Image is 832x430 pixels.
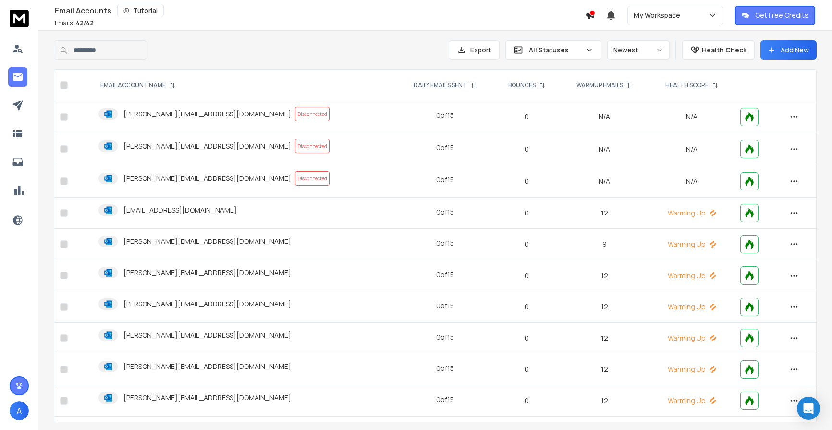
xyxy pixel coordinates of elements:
button: Get Free Credits [735,6,815,25]
button: Tutorial [117,4,164,17]
div: 0 of 15 [436,301,454,311]
p: Warming Up [655,396,729,405]
p: Warming Up [655,240,729,249]
button: Add New [760,40,817,60]
p: [PERSON_NAME][EMAIL_ADDRESS][DOMAIN_NAME] [123,393,291,403]
td: N/A [560,133,649,165]
p: 0 [500,112,554,122]
span: Disconnected [295,107,330,121]
p: [PERSON_NAME][EMAIL_ADDRESS][DOMAIN_NAME] [123,268,291,278]
p: HEALTH SCORE [665,81,709,89]
button: Newest [607,40,670,60]
div: 0 of 15 [436,364,454,373]
p: All Statuses [529,45,582,55]
p: [PERSON_NAME][EMAIL_ADDRESS][DOMAIN_NAME] [123,362,291,371]
p: Warming Up [655,271,729,280]
td: 12 [560,385,649,417]
div: 0 of 15 [436,111,454,120]
p: 0 [500,333,554,343]
p: 0 [500,271,554,280]
span: Disconnected [295,171,330,186]
button: Export [449,40,500,60]
div: 0 of 15 [436,395,454,405]
div: 0 of 15 [436,332,454,342]
td: N/A [560,101,649,133]
p: [PERSON_NAME][EMAIL_ADDRESS][DOMAIN_NAME] [123,109,291,119]
p: 0 [500,240,554,249]
p: WARMUP EMAILS [576,81,623,89]
p: [PERSON_NAME][EMAIL_ADDRESS][DOMAIN_NAME] [123,174,291,183]
button: A [10,401,29,420]
p: [PERSON_NAME][EMAIL_ADDRESS][DOMAIN_NAME] [123,299,291,309]
p: 0 [500,208,554,218]
button: Health Check [682,40,755,60]
p: Warming Up [655,365,729,374]
p: N/A [655,112,729,122]
p: 0 [500,144,554,154]
td: 12 [560,291,649,323]
p: My Workspace [634,11,684,20]
div: 0 of 15 [436,207,454,217]
td: 9 [560,229,649,260]
span: Disconnected [295,139,330,153]
p: 0 [500,396,554,405]
p: Warming Up [655,302,729,312]
td: 12 [560,354,649,385]
span: 42 / 42 [76,19,94,27]
div: 0 of 15 [436,239,454,248]
td: 12 [560,260,649,291]
p: Warming Up [655,333,729,343]
p: [PERSON_NAME][EMAIL_ADDRESS][DOMAIN_NAME] [123,330,291,340]
p: Get Free Credits [755,11,808,20]
p: 0 [500,302,554,312]
div: Email Accounts [55,4,585,17]
div: Open Intercom Messenger [797,397,820,420]
p: [PERSON_NAME][EMAIL_ADDRESS][DOMAIN_NAME] [123,237,291,246]
div: 0 of 15 [436,143,454,152]
div: 0 of 15 [436,175,454,185]
td: 12 [560,198,649,229]
p: [EMAIL_ADDRESS][DOMAIN_NAME] [123,205,237,215]
p: N/A [655,177,729,186]
p: Warming Up [655,208,729,218]
p: DAILY EMAILS SENT [414,81,467,89]
p: 0 [500,177,554,186]
td: 12 [560,323,649,354]
div: 0 of 15 [436,270,454,279]
p: BOUNCES [508,81,536,89]
td: N/A [560,165,649,198]
p: 0 [500,365,554,374]
p: [PERSON_NAME][EMAIL_ADDRESS][DOMAIN_NAME] [123,141,291,151]
div: EMAIL ACCOUNT NAME [100,81,175,89]
p: Emails : [55,19,94,27]
p: N/A [655,144,729,154]
p: Health Check [702,45,746,55]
